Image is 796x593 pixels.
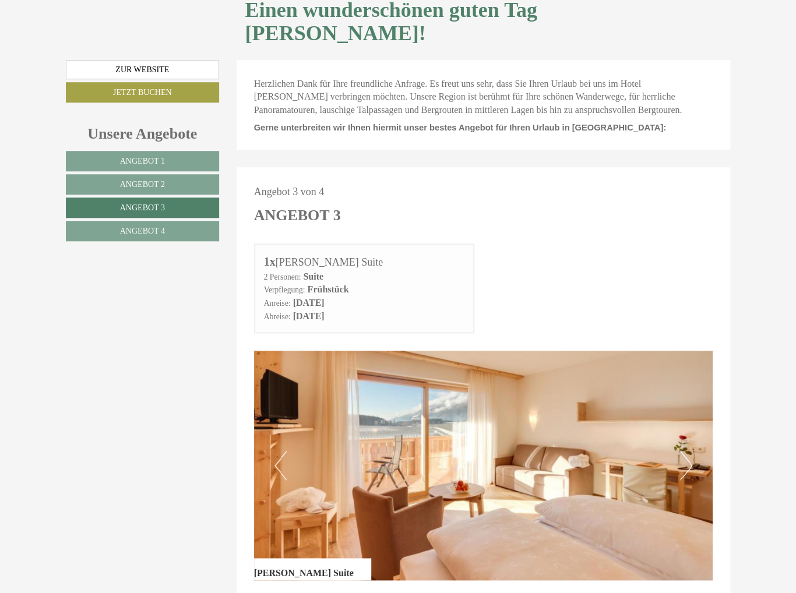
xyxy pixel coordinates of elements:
[254,351,713,580] img: image
[307,284,348,294] b: Frühstück
[264,253,465,270] div: [PERSON_NAME] Suite
[66,60,219,80] a: Zur Website
[66,123,219,144] div: Unsere Angebote
[254,204,341,226] div: Angebot 3
[254,558,371,580] div: [PERSON_NAME] Suite
[254,186,325,197] span: Angebot 3 von 4
[254,123,666,132] span: Gerne unterbreiten wir Ihnen hiermit unser bestes Angebot für Ihren Urlaub in [GEOGRAPHIC_DATA]:
[264,299,291,308] small: Anreise:
[293,311,325,321] b: [DATE]
[264,285,305,294] small: Verpflegung:
[293,298,325,308] b: [DATE]
[120,227,165,235] span: Angebot 4
[264,273,301,281] small: 2 Personen:
[120,157,165,165] span: Angebot 1
[264,255,276,268] b: 1x
[66,82,219,103] a: Jetzt buchen
[120,180,165,189] span: Angebot 2
[274,451,287,480] button: Previous
[303,271,323,281] b: Suite
[264,312,291,321] small: Abreise:
[254,77,713,118] p: Herzlichen Dank für Ihre freundliche Anfrage. Es freut uns sehr, dass Sie Ihren Urlaub bei uns im...
[680,451,692,480] button: Next
[120,203,165,212] span: Angebot 3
